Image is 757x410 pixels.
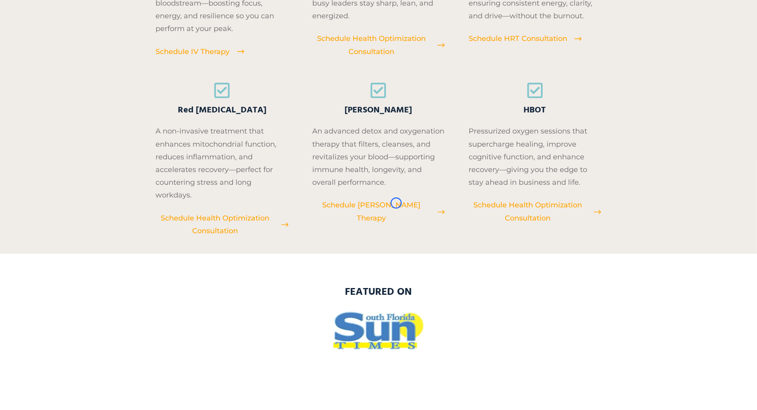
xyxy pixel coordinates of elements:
[469,125,601,189] p: Pressurized oxygen sessions that supercharge healing, improve cognitive function, and enhance rec...
[312,199,430,225] span: Schedule [PERSON_NAME] Therapy
[312,32,430,58] span: Schedule Health Optimization Consultation
[344,104,412,117] span: [PERSON_NAME]
[469,199,587,225] span: Schedule Health Optimization Consultation
[469,32,567,45] span: Schedule HRT Consultation
[312,32,445,58] a: Schedule Health Optimization Consultation
[156,45,230,58] span: Schedule IV Therapy
[178,104,267,117] span: Red [MEDICAL_DATA]
[156,212,288,238] a: Schedule Health Optimization Consultation
[312,125,445,189] p: An advanced detox and oxygenation therapy that filters, cleanses, and revitalizes your blood—supp...
[469,199,601,225] a: Schedule Health Optimization Consultation
[524,104,546,117] span: HBOT
[156,45,244,58] a: Schedule IV Therapy
[312,199,445,225] a: Schedule [PERSON_NAME] Therapy
[469,32,582,45] a: Schedule HRT Consultation
[156,212,274,238] span: Schedule Health Optimization Consultation
[156,125,288,202] p: A non-invasive treatment that enhances mitochondrial function, reduces inflammation, and accelera...
[148,286,609,300] h3: featured on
